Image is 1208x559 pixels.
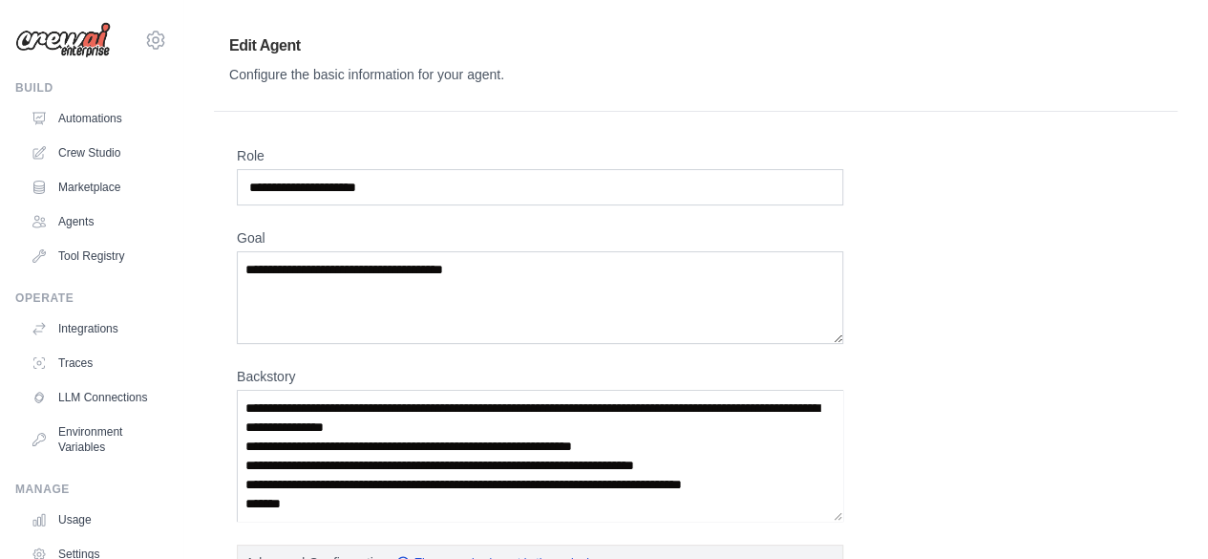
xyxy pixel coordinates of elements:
div: Manage [15,482,167,497]
div: Operate [15,290,167,306]
div: Configure the basic information for your agent. [229,65,1162,84]
img: Logo [15,22,111,58]
label: Backstory [237,367,843,386]
label: Goal [237,228,843,247]
div: Build [15,80,167,96]
a: Traces [23,348,167,378]
a: LLM Connections [23,382,167,413]
a: Agents [23,206,167,237]
a: Environment Variables [23,417,167,462]
h1: Edit Agent [229,34,1162,57]
a: Crew Studio [23,138,167,168]
a: Integrations [23,313,167,344]
a: Usage [23,505,167,535]
a: Tool Registry [23,241,167,271]
a: Automations [23,103,167,134]
label: Role [237,146,843,165]
a: Marketplace [23,172,167,203]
